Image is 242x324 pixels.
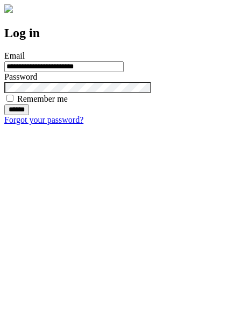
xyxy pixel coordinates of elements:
[4,72,37,81] label: Password
[4,115,83,124] a: Forgot your password?
[4,26,238,40] h2: Log in
[4,51,25,60] label: Email
[4,4,13,13] img: logo-4e3dc11c47720685a147b03b5a06dd966a58ff35d612b21f08c02c0306f2b779.png
[17,94,68,103] label: Remember me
